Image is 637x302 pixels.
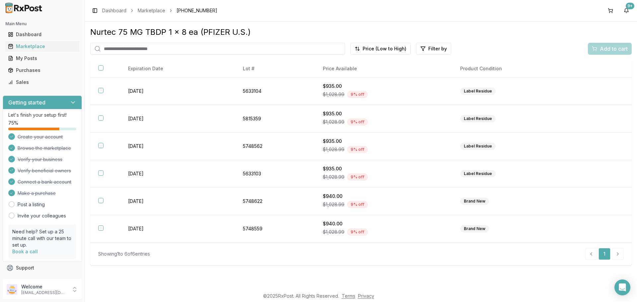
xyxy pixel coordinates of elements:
[323,146,344,153] span: $1,028.99
[8,43,77,50] div: Marketplace
[347,228,368,236] div: 9 % off
[315,60,452,78] th: Price Available
[460,143,496,150] div: Label Residue
[90,27,632,37] div: Nurtec 75 MG TBDP 1 x 8 ea (PFIZER U.S.)
[460,88,496,95] div: Label Residue
[18,190,56,197] span: Make a purchase
[120,188,235,215] td: [DATE]
[18,201,45,208] a: Post a listing
[18,156,62,163] span: Verify your business
[3,262,82,274] button: Support
[120,133,235,160] td: [DATE]
[120,105,235,133] td: [DATE]
[8,98,45,106] h3: Getting started
[621,5,632,16] button: 9+
[323,165,444,172] div: $935.00
[585,248,624,260] nav: pagination
[235,105,315,133] td: 5815359
[614,279,630,295] div: Open Intercom Messenger
[599,248,610,260] a: 1
[323,201,344,208] span: $1,028.99
[120,215,235,243] td: [DATE]
[460,198,489,205] div: Brand New
[21,283,67,290] p: Welcome
[8,120,18,126] span: 75 %
[323,174,344,180] span: $1,028.99
[347,118,368,126] div: 9 % off
[102,7,217,14] nav: breadcrumb
[323,91,344,98] span: $1,028.99
[428,45,447,52] span: Filter by
[98,251,150,257] div: Showing 1 to 6 of 6 entries
[452,60,582,78] th: Product Condition
[5,40,79,52] a: Marketplace
[8,112,76,118] p: Let's finish your setup first!
[18,179,71,185] span: Connect a bank account
[3,3,45,13] img: RxPost Logo
[235,215,315,243] td: 5748559
[323,220,444,227] div: $940.00
[8,31,77,38] div: Dashboard
[235,60,315,78] th: Lot #
[323,229,344,235] span: $1,028.99
[5,76,79,88] a: Sales
[416,43,451,55] button: Filter by
[347,91,368,98] div: 9 % off
[358,293,374,299] a: Privacy
[5,64,79,76] a: Purchases
[3,77,82,88] button: Sales
[460,115,496,122] div: Label Residue
[460,225,489,232] div: Brand New
[3,53,82,64] button: My Posts
[8,55,77,62] div: My Posts
[363,45,406,52] span: Price (Low to High)
[323,83,444,90] div: $935.00
[120,160,235,188] td: [DATE]
[5,52,79,64] a: My Posts
[5,29,79,40] a: Dashboard
[7,284,17,295] img: User avatar
[323,110,444,117] div: $935.00
[8,67,77,74] div: Purchases
[235,188,315,215] td: 5748622
[3,29,82,40] button: Dashboard
[342,293,355,299] a: Terms
[18,167,71,174] span: Verify beneficial owners
[3,41,82,52] button: Marketplace
[350,43,411,55] button: Price (Low to High)
[3,65,82,76] button: Purchases
[18,134,63,140] span: Create your account
[626,3,634,9] div: 9+
[323,119,344,125] span: $1,028.99
[323,138,444,145] div: $935.00
[347,201,368,208] div: 9 % off
[138,7,165,14] a: Marketplace
[323,193,444,200] div: $940.00
[12,249,38,254] a: Book a call
[235,160,315,188] td: 5633103
[120,78,235,105] td: [DATE]
[460,170,496,177] div: Label Residue
[347,173,368,181] div: 9 % off
[177,7,217,14] span: [PHONE_NUMBER]
[12,228,72,248] p: Need help? Set up a 25 minute call with our team to set up.
[18,145,71,151] span: Browse the marketplace
[21,290,67,295] p: [EMAIL_ADDRESS][DOMAIN_NAME]
[235,78,315,105] td: 5633104
[16,276,38,283] span: Feedback
[347,146,368,153] div: 9 % off
[3,274,82,286] button: Feedback
[235,133,315,160] td: 5748562
[5,21,79,27] h2: Main Menu
[120,60,235,78] th: Expiration Date
[8,79,77,86] div: Sales
[102,7,126,14] a: Dashboard
[18,212,66,219] a: Invite your colleagues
